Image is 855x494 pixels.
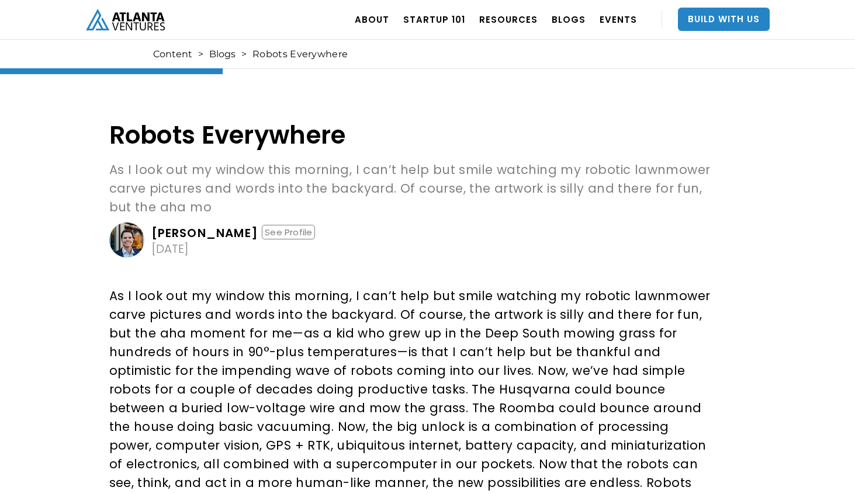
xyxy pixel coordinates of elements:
[403,3,465,36] a: Startup 101
[209,48,236,60] a: Blogs
[241,48,247,60] div: >
[355,3,389,36] a: ABOUT
[479,3,538,36] a: RESOURCES
[151,227,259,239] div: [PERSON_NAME]
[262,225,315,239] div: See Profile
[109,161,718,217] p: As I look out my window this morning, I can’t help but smile watching my robotic lawnmower carve ...
[198,48,203,60] div: >
[151,243,189,255] div: [DATE]
[678,8,770,31] a: Build With Us
[109,222,718,258] a: [PERSON_NAME]See Profile[DATE]
[252,48,348,60] div: Robots Everywhere
[552,3,586,36] a: BLOGS
[600,3,637,36] a: EVENTS
[109,121,718,149] h1: Robots Everywhere
[153,48,192,60] a: Content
